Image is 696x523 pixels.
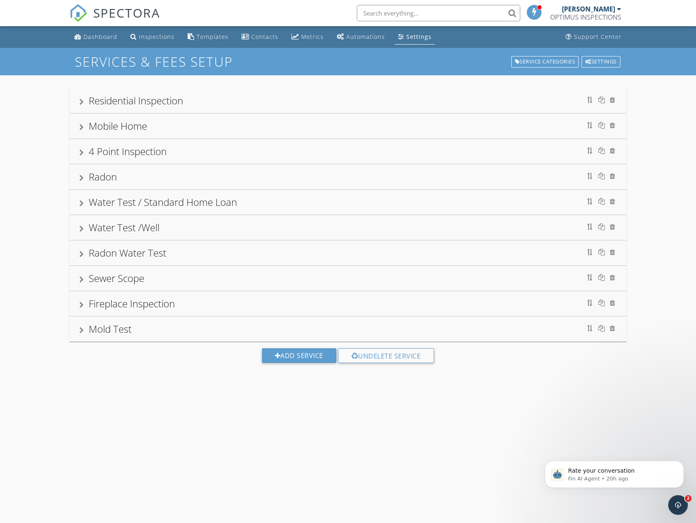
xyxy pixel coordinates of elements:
[511,56,579,68] div: Service Categories
[89,144,167,158] div: 4 Point Inspection
[69,4,87,22] img: The Best Home Inspection Software - Spectora
[581,55,621,68] a: Settings
[93,4,160,21] span: SPECTORA
[333,29,388,45] a: Automations (Basic)
[262,348,336,363] div: Add Service
[75,54,621,69] h1: SERVICES & FEES SETUP
[395,29,435,45] a: Settings
[69,11,160,28] a: SPECTORA
[89,94,183,107] div: Residential Inspection
[574,33,622,41] div: Support Center
[89,119,147,133] div: Mobile Home
[582,56,620,68] div: Settings
[89,170,117,183] div: Radon
[89,246,166,259] div: Radon Water Test
[251,33,278,41] div: Contacts
[184,29,232,45] a: Templates
[139,33,175,41] div: Inspections
[510,55,580,68] a: Service Categories
[83,33,117,41] div: Dashboard
[89,221,159,234] div: Water Test /Well
[685,495,692,502] span: 2
[338,348,434,363] div: Undelete Service
[89,322,132,336] div: Mold Test
[562,29,625,45] a: Support Center
[346,33,385,41] div: Automations
[301,33,324,41] div: Metrics
[89,297,175,310] div: Fireplace Inspection
[71,29,121,45] a: Dashboard
[288,29,327,45] a: Metrics
[197,33,228,41] div: Templates
[357,5,520,21] input: Search everything...
[533,444,696,501] iframe: Intercom notifications message
[668,495,688,515] iframe: Intercom live chat
[562,5,615,13] div: [PERSON_NAME]
[89,195,237,209] div: Water Test / Standard Home Loan
[550,13,621,21] div: OPTIMUS INSPECTIONS
[406,33,432,41] div: Settings
[89,271,144,285] div: Sewer Scope
[127,29,178,45] a: Inspections
[238,29,282,45] a: Contacts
